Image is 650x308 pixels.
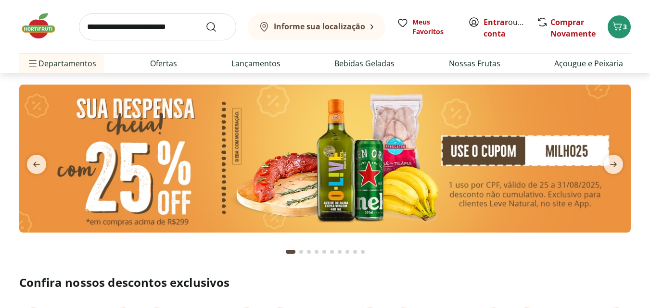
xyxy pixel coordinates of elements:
a: Meus Favoritos [397,17,457,37]
button: Menu [27,52,38,75]
a: Comprar Novamente [550,17,596,39]
button: previous [19,155,54,174]
button: next [596,155,631,174]
button: Go to page 4 from fs-carousel [313,240,320,263]
a: Bebidas Geladas [334,58,395,69]
input: search [79,13,236,40]
button: Go to page 7 from fs-carousel [336,240,344,263]
img: Hortifruti [19,12,67,40]
b: Informe sua localização [274,21,365,32]
button: Go to page 2 from fs-carousel [297,240,305,263]
button: Go to page 5 from fs-carousel [320,240,328,263]
span: 3 [623,22,627,31]
button: Go to page 9 from fs-carousel [351,240,359,263]
button: Go to page 8 from fs-carousel [344,240,351,263]
button: Go to page 3 from fs-carousel [305,240,313,263]
span: ou [484,16,526,39]
a: Criar conta [484,17,536,39]
button: Informe sua localização [248,13,385,40]
button: Carrinho [608,15,631,38]
span: Departamentos [27,52,96,75]
span: Meus Favoritos [412,17,457,37]
button: Go to page 6 from fs-carousel [328,240,336,263]
button: Go to page 10 from fs-carousel [359,240,367,263]
h2: Confira nossos descontos exclusivos [19,275,631,290]
img: cupom [19,85,631,233]
a: Lançamentos [231,58,280,69]
button: Submit Search [205,21,229,33]
a: Açougue e Peixaria [554,58,623,69]
a: Entrar [484,17,508,27]
a: Ofertas [150,58,177,69]
button: Current page from fs-carousel [284,240,297,263]
a: Nossas Frutas [449,58,500,69]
